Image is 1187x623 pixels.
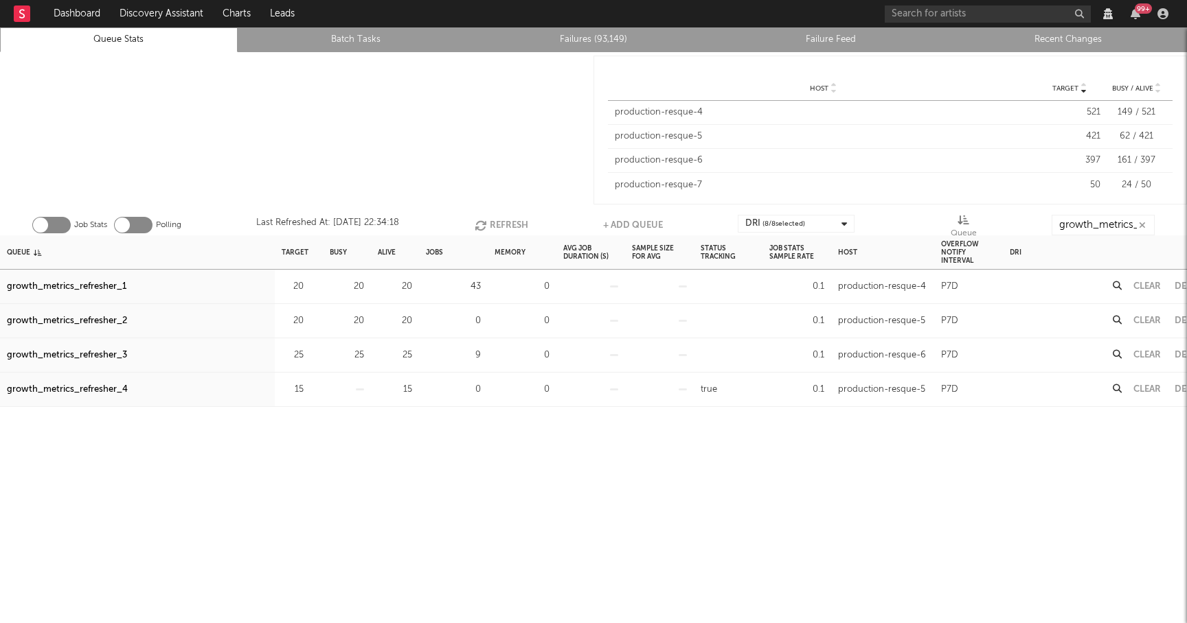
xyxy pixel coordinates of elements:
div: 20 [378,279,412,295]
div: true [701,381,717,398]
div: 99 + [1135,3,1152,14]
a: Failure Feed [720,32,942,48]
div: 15 [282,381,304,398]
div: 24 / 50 [1107,178,1166,192]
div: Jobs [426,237,443,267]
input: Search... [1052,215,1155,235]
div: 20 [330,313,364,329]
div: 0 [495,381,550,398]
div: 9 [426,347,481,364]
button: + Add Queue [603,215,663,235]
a: Recent Changes [957,32,1179,48]
div: DRI [745,215,805,232]
a: growth_metrics_refresher_3 [7,347,127,364]
div: Queue [951,225,977,242]
div: Avg Job Duration (s) [563,237,618,267]
div: 0 [495,347,550,364]
div: P7D [941,279,958,295]
a: growth_metrics_refresher_4 [7,381,128,398]
input: Search for artists [885,5,1091,23]
a: Queue Stats [8,32,230,48]
div: Host [838,237,857,267]
div: 20 [282,279,304,295]
div: Status Tracking [701,237,756,267]
div: 0 [426,313,481,329]
div: 15 [378,381,412,398]
label: Polling [156,217,181,233]
div: 0 [426,381,481,398]
div: Memory [495,237,525,267]
div: production-resque-4 [838,279,926,295]
a: Failures (93,149) [482,32,705,48]
div: production-resque-5 [838,381,925,398]
div: 149 / 521 [1107,106,1166,119]
div: Job Stats Sample Rate [769,237,824,267]
div: Target [282,237,308,267]
div: 521 [1039,106,1100,119]
button: Clear [1133,316,1161,325]
a: growth_metrics_refresher_1 [7,279,126,295]
div: 0 [495,279,550,295]
div: 0.1 [769,381,824,398]
button: Clear [1133,351,1161,360]
button: Refresh [475,215,528,235]
div: 397 [1039,154,1100,167]
div: 0 [495,313,550,329]
div: production-resque-4 [615,106,1032,119]
div: Busy [330,237,347,267]
label: Job Stats [74,217,107,233]
a: Batch Tasks [245,32,468,48]
div: Queue [951,215,977,241]
button: Clear [1133,385,1161,394]
a: growth_metrics_refresher_2 [7,313,127,329]
div: Sample Size For Avg [632,237,687,267]
div: production-resque-6 [615,154,1032,167]
button: 99+ [1131,8,1140,19]
span: Host [810,84,828,93]
div: 25 [330,347,364,364]
button: Clear [1133,282,1161,291]
div: Last Refreshed At: [DATE] 22:34:18 [256,215,399,235]
div: production-resque-7 [615,178,1032,192]
span: Target [1052,84,1078,93]
div: P7D [941,381,958,398]
div: 20 [282,313,304,329]
div: production-resque-6 [838,347,926,364]
div: 0.1 [769,347,824,364]
div: P7D [941,347,958,364]
div: 25 [282,347,304,364]
div: 421 [1039,130,1100,143]
div: 43 [426,279,481,295]
div: 20 [330,279,364,295]
div: 62 / 421 [1107,130,1166,143]
div: DRI [1010,237,1021,267]
div: 0.1 [769,279,824,295]
span: Busy / Alive [1112,84,1153,93]
div: P7D [941,313,958,329]
span: ( 8 / 8 selected) [762,215,805,232]
div: Overflow Notify Interval [941,237,996,267]
div: 25 [378,347,412,364]
div: Alive [378,237,396,267]
div: 0.1 [769,313,824,329]
div: 50 [1039,178,1100,192]
div: Queue [7,237,41,267]
div: 20 [378,313,412,329]
div: 161 / 397 [1107,154,1166,167]
div: production-resque-5 [838,313,925,329]
div: production-resque-5 [615,130,1032,143]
